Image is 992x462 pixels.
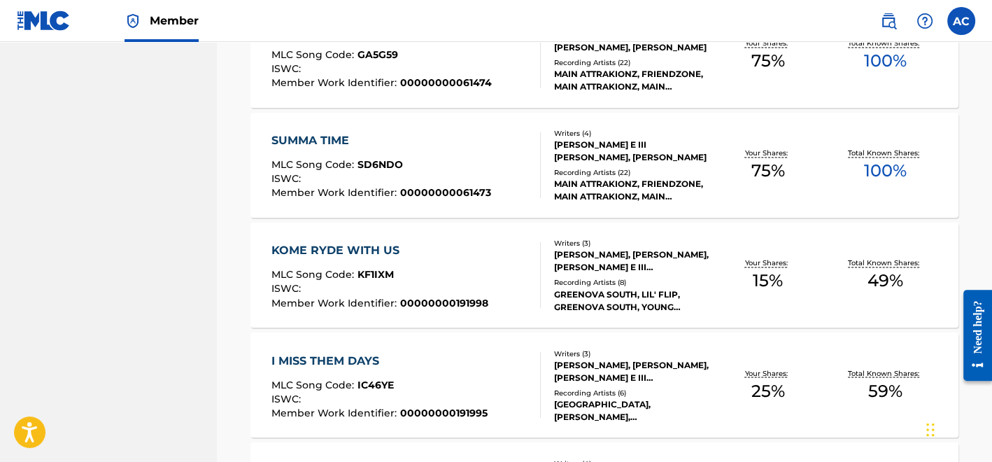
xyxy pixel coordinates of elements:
div: GREENOVA SOUTH, LIL' FLIP, GREENOVA SOUTH, YOUNG [DEMOGRAPHIC_DATA],TELEVANGEL, TELEVANGEL|YOUNG ... [554,288,709,313]
span: 00000000191995 [400,406,488,419]
span: ISWC : [271,172,304,185]
p: Total Known Shares: [848,367,923,378]
a: GREEN OVA DIAMONDMLC Song Code:GA5G59ISWC:Member Work Identifier:00000000061474Writers (4)[PERSON... [250,3,958,108]
span: Member Work Identifier : [271,406,400,419]
span: 100 % [864,158,907,183]
img: help [916,13,933,29]
div: Writers ( 4 ) [554,128,709,139]
span: 00000000061473 [400,186,491,199]
div: Recording Artists ( 8 ) [554,277,709,288]
div: Help [911,7,939,35]
a: KOME RYDE WITH USMLC Song Code:KF1IXMISWC:Member Work Identifier:00000000191998Writers (3)[PERSON... [250,223,958,328]
iframe: Chat Widget [922,395,992,462]
div: Recording Artists ( 22 ) [554,57,709,68]
p: Your Shares: [744,258,791,268]
span: ISWC : [271,392,304,405]
a: I MISS THEM DAYSMLC Song Code:IC46YEISWC:Member Work Identifier:00000000191995Writers (3)[PERSON_... [250,332,958,437]
p: Your Shares: [744,148,791,158]
span: IC46YE [357,378,394,391]
div: Writers ( 3 ) [554,238,709,248]
img: MLC Logo [17,10,71,31]
span: ISWC : [271,282,304,295]
span: Member Work Identifier : [271,76,400,89]
p: Total Known Shares: [848,258,923,268]
span: MLC Song Code : [271,268,357,281]
span: MLC Song Code : [271,48,357,61]
span: MLC Song Code : [271,378,357,391]
span: SD6NDO [357,158,403,171]
span: ISWC : [271,62,304,75]
div: Drag [926,409,935,451]
span: 00000000061474 [400,76,492,89]
div: [PERSON_NAME], [PERSON_NAME], [PERSON_NAME] E III [PERSON_NAME] [554,358,709,384]
span: 100 % [864,48,907,73]
div: Recording Artists ( 6 ) [554,387,709,398]
span: KF1IXM [357,268,394,281]
p: Your Shares: [744,38,791,48]
span: 75 % [751,158,784,183]
span: 75 % [751,48,784,73]
div: SUMMA TIME [271,132,491,149]
iframe: Resource Center [953,279,992,392]
img: Top Rightsholder [125,13,141,29]
div: [PERSON_NAME], [PERSON_NAME], [PERSON_NAME] E III [PERSON_NAME] [554,248,709,274]
span: MLC Song Code : [271,158,357,171]
div: I MISS THEM DAYS [271,352,488,369]
span: GA5G59 [357,48,398,61]
div: Recording Artists ( 22 ) [554,167,709,178]
div: User Menu [947,7,975,35]
p: Total Known Shares: [848,38,923,48]
div: [PERSON_NAME] E III [PERSON_NAME], [PERSON_NAME] [554,139,709,164]
span: Member [150,13,199,29]
span: Member Work Identifier : [271,186,400,199]
div: Writers ( 3 ) [554,348,709,358]
img: search [880,13,897,29]
span: 00000000191998 [400,296,488,309]
span: Member Work Identifier : [271,296,400,309]
div: MAIN ATTRAKIONZ, FRIENDZONE, MAIN ATTRAKIONZ, MAIN ATTRAKIONZ, MAIN ATTRAKIONZ, MAIN ATTRAKIONZ [554,68,709,93]
a: SUMMA TIMEMLC Song Code:SD6NDOISWC:Member Work Identifier:00000000061473Writers (4)[PERSON_NAME] ... [250,113,958,218]
div: [GEOGRAPHIC_DATA], [PERSON_NAME], [GEOGRAPHIC_DATA], [GEOGRAPHIC_DATA], [GEOGRAPHIC_DATA], [GEOGR... [554,398,709,423]
div: KOME RYDE WITH US [271,242,488,259]
span: 25 % [751,378,784,403]
span: 59 % [868,378,902,403]
a: Public Search [874,7,902,35]
p: Your Shares: [744,367,791,378]
span: 49 % [867,268,903,293]
span: 15 % [753,268,783,293]
p: Total Known Shares: [848,148,923,158]
div: MAIN ATTRAKIONZ, FRIENDZONE, MAIN ATTRAKIONZ, MAIN ATTRAKIONZ, MAIN ATTRAKIONZ, MAIN ATTRAKIONZ [554,178,709,203]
